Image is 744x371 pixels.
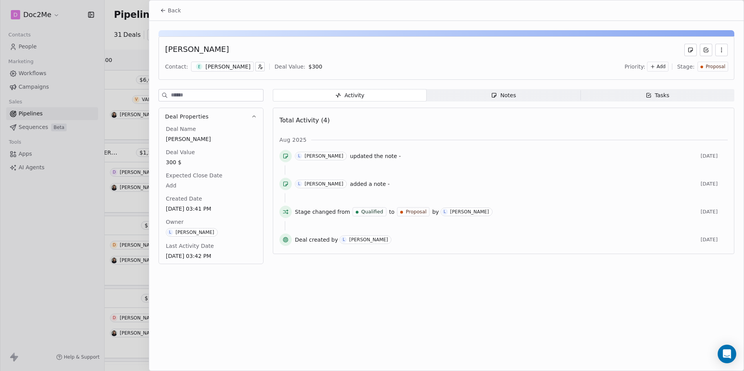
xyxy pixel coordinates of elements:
div: Deal Properties [159,125,263,264]
span: Deal created by [295,236,338,244]
div: L [169,229,171,235]
div: [PERSON_NAME] [305,153,343,159]
div: Deal Value: [274,63,305,70]
span: Add [166,182,256,189]
span: Stage changed from [295,208,350,216]
div: [PERSON_NAME] [450,209,489,215]
div: L [343,237,345,243]
span: [DATE] [701,237,728,243]
span: Last Activity Date [164,242,215,250]
span: Deal Value [164,148,196,156]
span: Back [168,7,181,14]
span: by [432,208,439,216]
div: [PERSON_NAME] [165,44,229,56]
span: to [389,208,394,216]
span: [DATE] 03:41 PM [166,205,256,213]
span: Priority: [625,63,646,70]
span: Qualified [362,208,383,215]
div: [PERSON_NAME] [176,230,214,235]
span: Proposal [706,64,725,70]
div: [PERSON_NAME] [205,63,250,70]
span: [DATE] [701,209,728,215]
div: L [298,181,300,187]
span: Deal Properties [165,113,208,120]
div: Contact: [165,63,188,70]
span: added a note - [350,180,389,188]
span: [PERSON_NAME] [166,135,256,143]
div: Open Intercom Messenger [718,345,736,363]
span: Stage: [677,63,694,70]
div: [PERSON_NAME] [305,181,343,187]
span: Aug 2025 [279,136,307,144]
span: Expected Close Date [164,172,224,179]
span: Deal Name [164,125,198,133]
span: [DATE] 03:42 PM [166,252,256,260]
button: Back [155,3,186,17]
button: Deal Properties [159,108,263,125]
span: updated the note - [350,152,401,160]
span: Total Activity (4) [279,117,330,124]
span: Owner [164,218,185,226]
span: Created Date [164,195,203,203]
span: $ 300 [308,64,322,70]
div: L [298,153,300,159]
span: 300 $ [166,158,256,166]
div: Notes [491,91,516,100]
div: L [444,209,446,215]
div: [PERSON_NAME] [349,237,388,242]
span: E [196,64,203,70]
span: Add [657,64,666,70]
span: Proposal [406,208,426,215]
span: [DATE] [701,181,728,187]
div: Tasks [646,91,670,100]
span: [DATE] [701,153,728,159]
